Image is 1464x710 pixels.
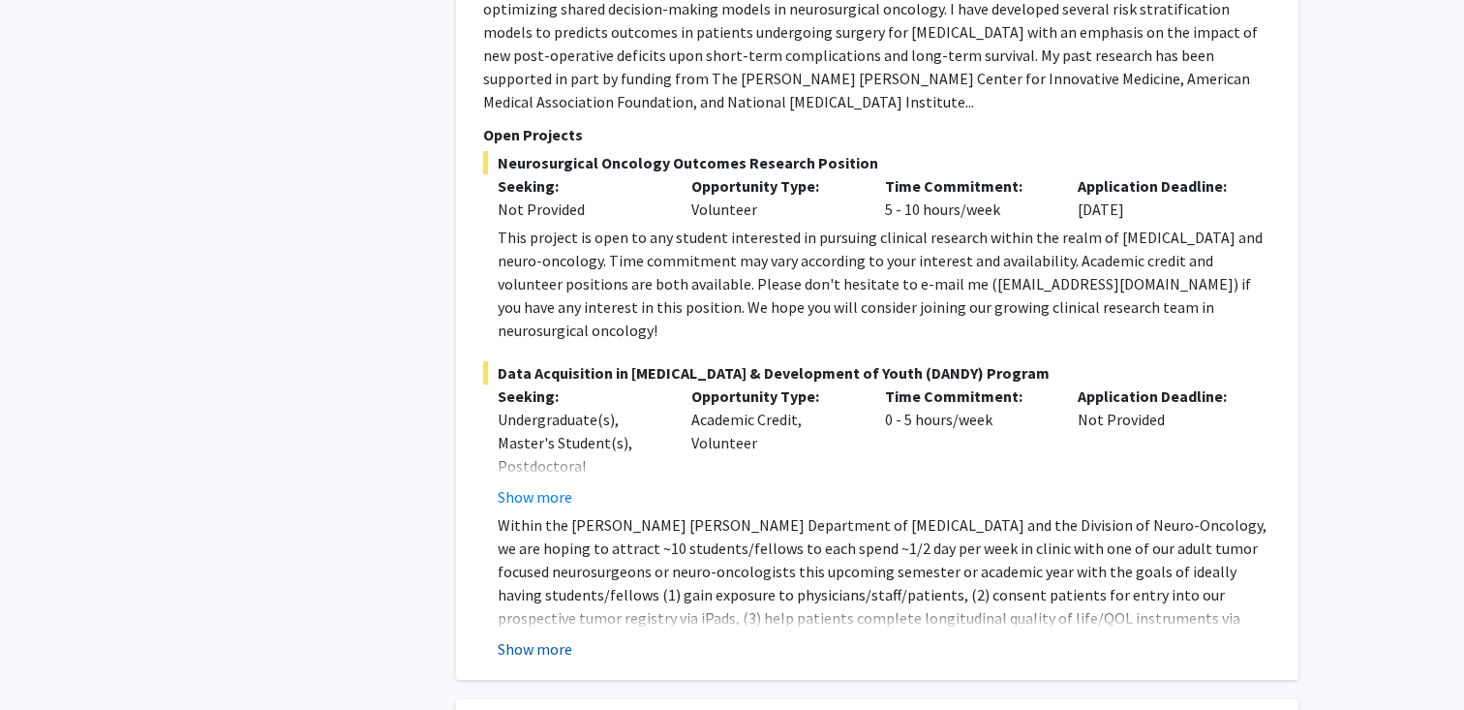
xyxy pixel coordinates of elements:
div: 5 - 10 hours/week [870,174,1064,221]
span: Data Acquisition in [MEDICAL_DATA] & Development of Youth (DANDY) Program [483,361,1271,385]
p: Opportunity Type: [691,385,856,408]
p: Time Commitment: [885,174,1050,198]
div: Academic Credit, Volunteer [677,385,870,509]
button: Show more [498,485,572,509]
p: Seeking: [498,385,662,408]
div: Not Provided [498,198,662,221]
p: Application Deadline: [1078,174,1242,198]
p: Time Commitment: [885,385,1050,408]
div: This project is open to any student interested in pursuing clinical research within the realm of ... [498,226,1271,342]
button: Show more [498,637,572,661]
p: Open Projects [483,123,1271,146]
div: Volunteer [677,174,870,221]
div: Undergraduate(s), Master's Student(s), Postdoctoral Researcher(s) / Research Staff, Medical Resid... [498,408,662,571]
p: Opportunity Type: [691,174,856,198]
div: 0 - 5 hours/week [870,385,1064,509]
span: Neurosurgical Oncology Outcomes Research Position [483,151,1271,174]
div: [DATE] [1063,174,1257,221]
div: Not Provided [1063,385,1257,509]
p: Application Deadline: [1078,385,1242,408]
p: Seeking: [498,174,662,198]
iframe: Chat [15,623,82,695]
p: Within the [PERSON_NAME] [PERSON_NAME] Department of [MEDICAL_DATA] and the Division of Neuro-Onc... [498,513,1271,676]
